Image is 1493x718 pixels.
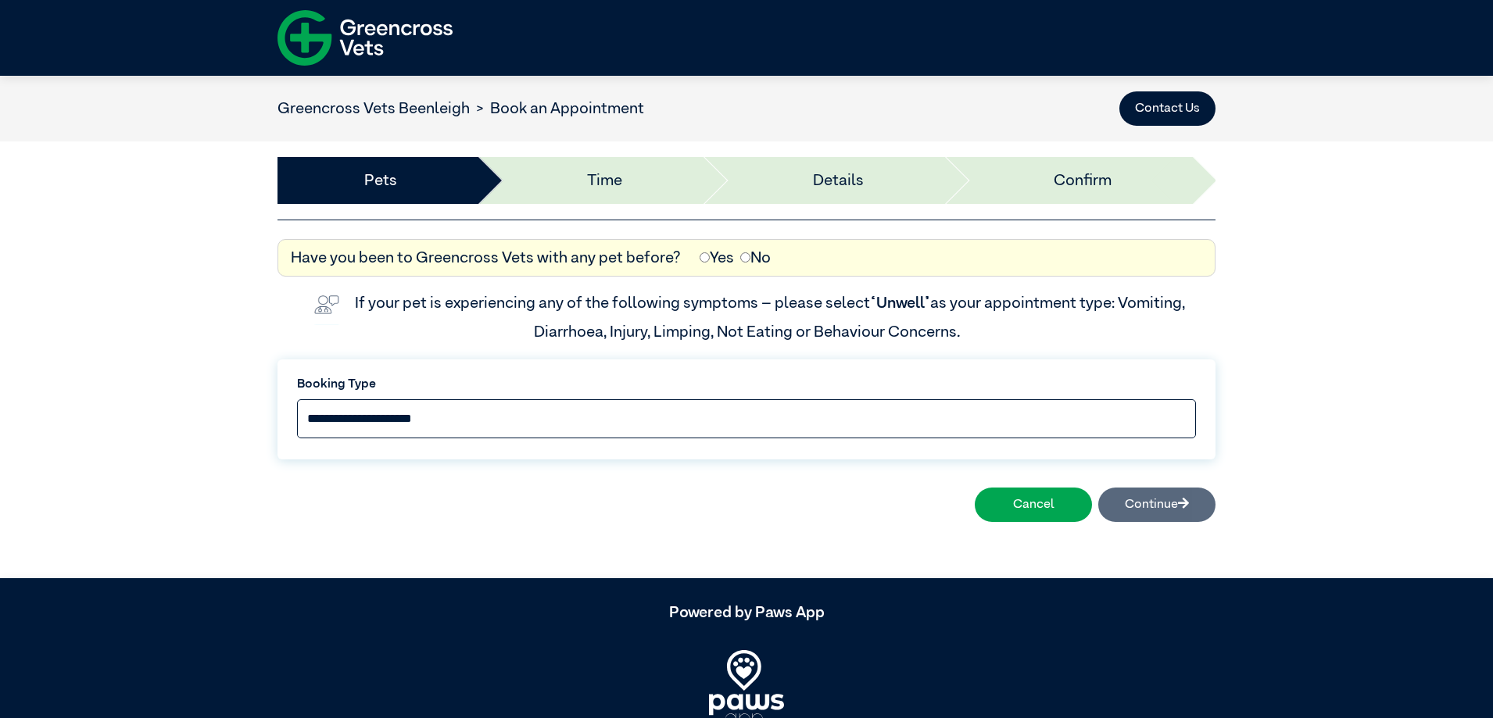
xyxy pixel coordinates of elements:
[1119,91,1216,126] button: Contact Us
[870,295,930,311] span: “Unwell”
[700,246,734,270] label: Yes
[740,246,771,270] label: No
[297,375,1196,394] label: Booking Type
[308,289,346,320] img: vet
[277,101,470,116] a: Greencross Vets Beenleigh
[277,97,644,120] nav: breadcrumb
[277,603,1216,622] h5: Powered by Paws App
[291,246,681,270] label: Have you been to Greencross Vets with any pet before?
[355,295,1188,339] label: If your pet is experiencing any of the following symptoms – please select as your appointment typ...
[700,252,710,263] input: Yes
[470,97,644,120] li: Book an Appointment
[364,169,397,192] a: Pets
[277,4,453,72] img: f-logo
[975,488,1092,522] button: Cancel
[740,252,750,263] input: No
